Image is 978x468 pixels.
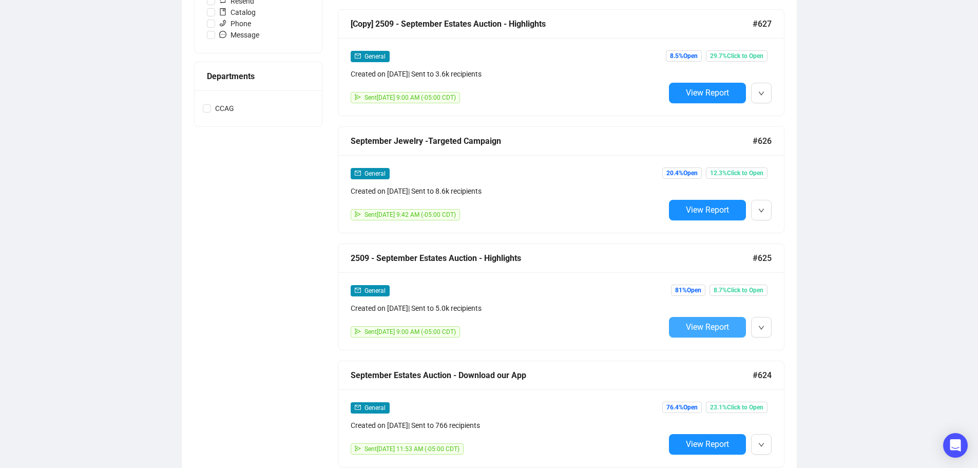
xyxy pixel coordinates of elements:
span: mail [355,170,361,176]
div: Created on [DATE] | Sent to 8.6k recipients [351,185,665,197]
span: Phone [215,18,255,29]
div: [Copy] 2509 - September Estates Auction - Highlights [351,17,753,30]
span: Sent [DATE] 9:42 AM (-05:00 CDT) [365,211,456,218]
span: 76.4% Open [662,402,702,413]
span: #624 [753,369,772,382]
span: General [365,170,386,177]
a: September Jewelry -Targeted Campaign#626mailGeneralCreated on [DATE]| Sent to 8.6k recipientssend... [338,126,784,233]
span: message [219,31,226,38]
span: 81% Open [671,285,705,296]
button: View Report [669,317,746,338]
button: View Report [669,200,746,220]
span: Sent [DATE] 9:00 AM (-05:00 CDT) [365,94,456,101]
div: Created on [DATE] | Sent to 3.6k recipients [351,68,665,80]
span: General [365,287,386,294]
span: down [758,325,764,331]
span: View Report [686,88,729,98]
span: View Report [686,439,729,449]
span: send [355,445,361,452]
span: mail [355,287,361,293]
span: Sent [DATE] 9:00 AM (-05:00 CDT) [365,328,456,335]
span: 8.5% Open [666,50,702,62]
div: Created on [DATE] | Sent to 5.0k recipients [351,303,665,314]
span: book [219,8,226,15]
span: 12.3% Click to Open [706,167,768,179]
span: #626 [753,135,772,147]
div: September Jewelry -Targeted Campaign [351,135,753,147]
span: 29.7% Click to Open [706,50,768,62]
span: 23.1% Click to Open [706,402,768,413]
span: down [758,442,764,448]
a: 2509 - September Estates Auction - Highlights#625mailGeneralCreated on [DATE]| Sent to 5.0k recip... [338,244,784,350]
span: #625 [753,252,772,265]
span: send [355,94,361,100]
span: mail [355,53,361,59]
span: General [365,404,386,411]
div: Open Intercom Messenger [943,433,968,458]
span: 8.7% Click to Open [709,285,768,296]
span: Catalog [215,7,260,18]
span: send [355,211,361,217]
div: September Estates Auction - Download our App [351,369,753,382]
span: View Report [686,322,729,332]
a: September Estates Auction - Download our App#624mailGeneralCreated on [DATE]| Sent to 766 recipie... [338,361,784,467]
span: send [355,328,361,334]
span: mail [355,404,361,410]
span: down [758,208,764,214]
span: #627 [753,17,772,30]
div: 2509 - September Estates Auction - Highlights [351,252,753,265]
span: 20.4% Open [662,167,702,179]
span: Message [215,29,263,41]
span: General [365,53,386,60]
span: phone [219,20,226,27]
span: down [758,90,764,97]
span: View Report [686,205,729,215]
button: View Report [669,434,746,455]
button: View Report [669,83,746,103]
span: CCAG [211,103,238,114]
a: [Copy] 2509 - September Estates Auction - Highlights#627mailGeneralCreated on [DATE]| Sent to 3.6... [338,9,784,116]
span: Sent [DATE] 11:53 AM (-05:00 CDT) [365,445,459,453]
div: Departments [207,70,310,83]
div: Created on [DATE] | Sent to 766 recipients [351,420,665,431]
